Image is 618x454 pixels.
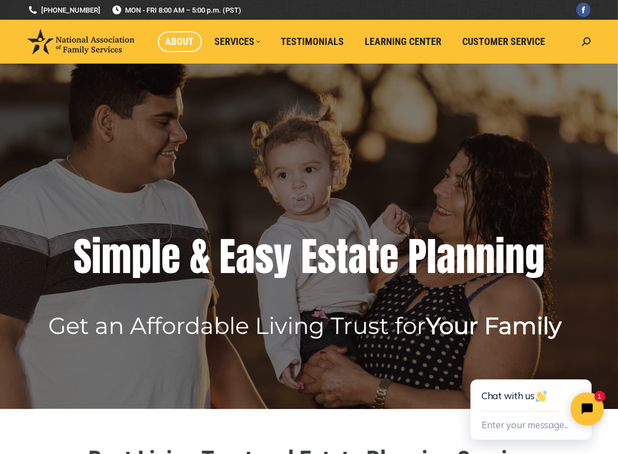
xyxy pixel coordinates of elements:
[92,235,101,279] div: i
[48,316,562,336] rs-layer: Get an Affordable Living Trust for
[475,235,495,279] div: n
[317,235,336,279] div: s
[455,31,553,52] a: Customer Service
[576,3,591,17] a: Facebook page opens in new window
[27,29,134,54] img: National Association of Family Services
[236,235,255,279] div: a
[101,235,132,279] div: m
[367,235,379,279] div: t
[215,36,260,48] span: Services
[436,235,456,279] div: a
[255,235,274,279] div: s
[495,235,505,279] div: i
[426,311,562,340] b: Your Family
[111,5,241,15] span: MON - FRI 8:00 AM – 5:00 p.m. (PST)
[358,31,450,52] a: Learning Center
[132,235,151,279] div: p
[274,31,352,52] a: Testimonials
[446,344,618,454] iframe: Tidio Chat
[379,235,399,279] div: e
[73,235,92,279] div: S
[365,36,442,48] span: Learning Center
[190,235,210,279] div: &
[456,235,475,279] div: n
[427,235,436,279] div: l
[158,31,202,52] a: About
[281,36,344,48] span: Testimonials
[505,235,525,279] div: n
[151,235,161,279] div: l
[348,235,367,279] div: a
[463,36,546,48] span: Customer Service
[336,235,348,279] div: t
[274,235,292,279] div: y
[408,235,427,279] div: P
[301,235,317,279] div: E
[166,36,194,48] span: About
[161,235,180,279] div: e
[525,235,545,279] div: g
[27,5,100,15] a: [PHONE_NUMBER]
[219,235,236,279] div: E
